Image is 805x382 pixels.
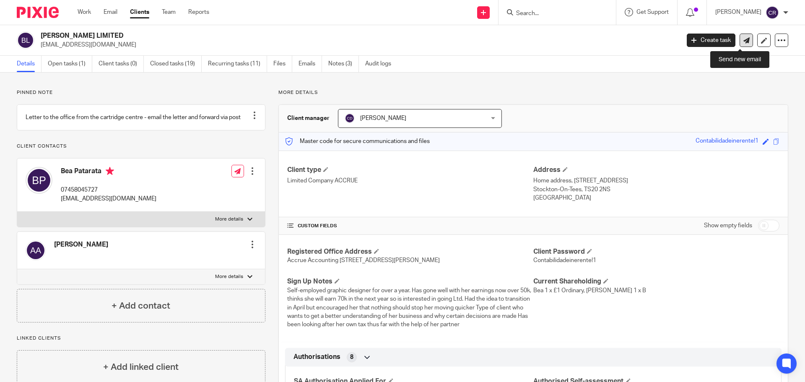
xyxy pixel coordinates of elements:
[715,8,761,16] p: [PERSON_NAME]
[285,137,430,146] p: Master code for secure communications and files
[287,277,533,286] h4: Sign Up Notes
[78,8,91,16] a: Work
[17,143,265,150] p: Client contacts
[41,41,674,49] p: [EMAIL_ADDRESS][DOMAIN_NAME]
[293,353,340,361] span: Authorisations
[287,177,533,185] p: Limited Company ACCRUE
[287,257,440,263] span: Accrue Accounting [STREET_ADDRESS][PERSON_NAME]
[533,194,779,202] p: [GEOGRAPHIC_DATA]
[61,195,156,203] p: [EMAIL_ADDRESS][DOMAIN_NAME]
[130,8,149,16] a: Clients
[99,56,144,72] a: Client tasks (0)
[208,56,267,72] a: Recurring tasks (11)
[328,56,359,72] a: Notes (3)
[26,240,46,260] img: svg%3E
[17,89,265,96] p: Pinned note
[104,8,117,16] a: Email
[766,6,779,19] img: svg%3E
[533,247,779,256] h4: Client Password
[365,56,397,72] a: Audit logs
[360,115,406,121] span: [PERSON_NAME]
[48,56,92,72] a: Open tasks (1)
[215,216,243,223] p: More details
[17,56,42,72] a: Details
[533,257,596,263] span: Contabilidadeinerente!1
[215,273,243,280] p: More details
[188,8,209,16] a: Reports
[112,299,170,312] h4: + Add contact
[287,288,531,327] span: Self-employed graphic designer for over a year. Has gone well with her earnings now over 50k, thi...
[162,8,176,16] a: Team
[533,288,646,294] span: Bea 1 x £1 Ordinary, [PERSON_NAME] 1 x B
[287,223,533,229] h4: CUSTOM FIELDS
[696,137,758,146] div: Contabilidadeinerente!1
[299,56,322,72] a: Emails
[287,114,330,122] h3: Client manager
[533,177,779,185] p: Home address, [STREET_ADDRESS]
[350,353,353,361] span: 8
[17,335,265,342] p: Linked clients
[533,185,779,194] p: Stockton-On-Tees, TS20 2NS
[103,361,179,374] h4: + Add linked client
[41,31,548,40] h2: [PERSON_NAME] LIMITED
[273,56,292,72] a: Files
[533,166,779,174] h4: Address
[636,9,669,15] span: Get Support
[287,166,533,174] h4: Client type
[287,247,533,256] h4: Registered Office Address
[106,167,114,175] i: Primary
[704,221,752,230] label: Show empty fields
[61,167,156,177] h4: Bea Patarata
[515,10,591,18] input: Search
[54,240,108,249] h4: [PERSON_NAME]
[278,89,788,96] p: More details
[26,167,52,194] img: svg%3E
[687,34,735,47] a: Create task
[61,186,156,194] p: 07458045727
[17,7,59,18] img: Pixie
[345,113,355,123] img: svg%3E
[17,31,34,49] img: svg%3E
[533,277,779,286] h4: Current Shareholding
[150,56,202,72] a: Closed tasks (19)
